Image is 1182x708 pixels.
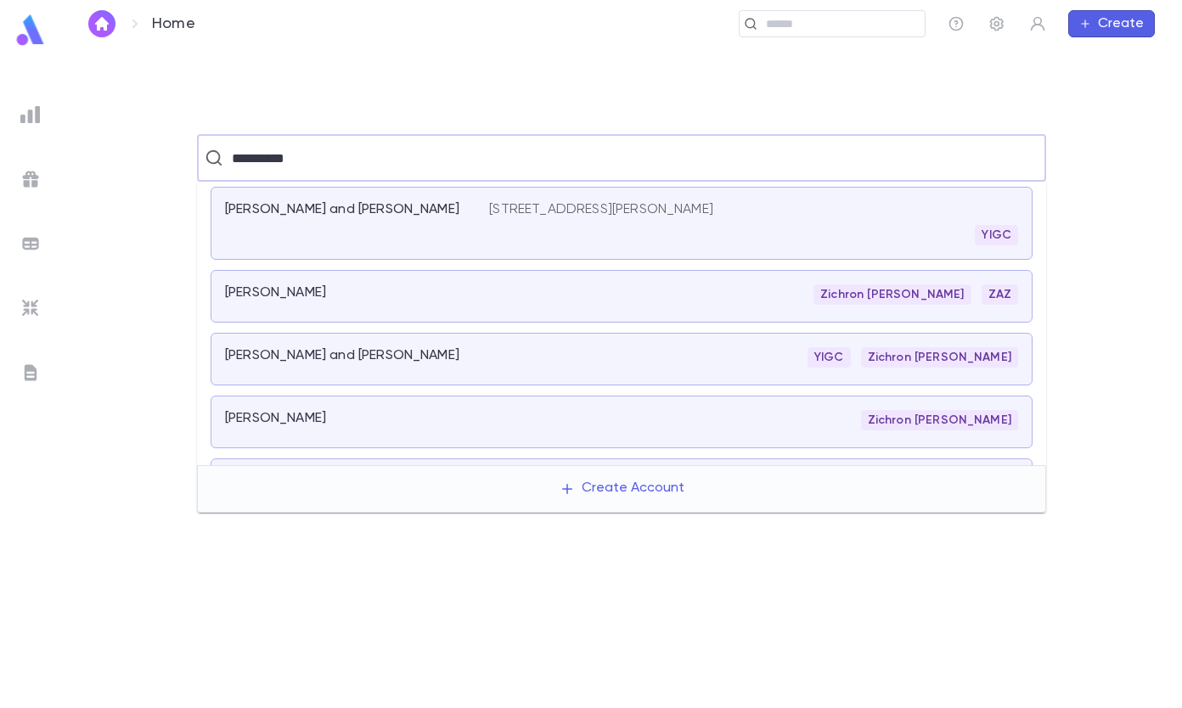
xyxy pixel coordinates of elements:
img: batches_grey.339ca447c9d9533ef1741baa751efc33.svg [20,233,41,254]
img: imports_grey.530a8a0e642e233f2baf0ef88e8c9fcb.svg [20,298,41,318]
p: [PERSON_NAME] and [PERSON_NAME] [225,201,459,218]
img: home_white.a664292cf8c1dea59945f0da9f25487c.svg [92,17,112,31]
span: Zichron [PERSON_NAME] [861,413,1018,427]
button: Create Account [546,473,698,505]
img: letters_grey.7941b92b52307dd3b8a917253454ce1c.svg [20,362,41,383]
img: logo [14,14,48,47]
p: Home [152,14,195,33]
button: Create [1068,10,1155,37]
span: YIGC [975,228,1018,242]
img: campaigns_grey.99e729a5f7ee94e3726e6486bddda8f1.svg [20,169,41,189]
span: Zichron [PERSON_NAME] [861,351,1018,364]
p: [PERSON_NAME] and [PERSON_NAME] [225,347,459,364]
p: [STREET_ADDRESS][PERSON_NAME] [489,201,713,218]
p: [PERSON_NAME] [225,284,326,301]
span: YIGC [808,351,851,364]
p: [PERSON_NAME] [225,410,326,427]
span: Zichron [PERSON_NAME] [813,288,971,301]
span: ZAZ [982,288,1018,301]
img: reports_grey.c525e4749d1bce6a11f5fe2a8de1b229.svg [20,104,41,125]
